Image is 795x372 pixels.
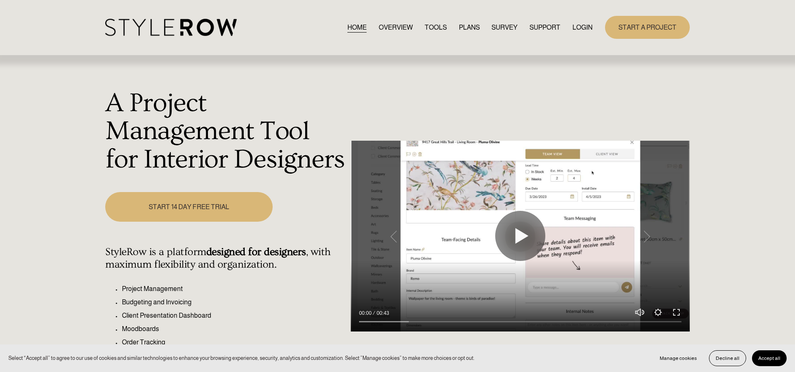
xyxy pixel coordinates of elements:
a: OVERVIEW [379,22,413,33]
p: Project Management [122,284,346,294]
a: START A PROJECT [605,16,690,39]
span: Accept all [758,355,780,361]
div: Current time [359,309,374,317]
a: HOME [347,22,367,33]
a: PLANS [459,22,480,33]
input: Seek [359,319,681,324]
a: START 14 DAY FREE TRIAL [105,192,272,222]
p: Moodboards [122,324,346,334]
p: Client Presentation Dashboard [122,311,346,321]
span: SUPPORT [529,23,560,33]
img: StyleRow [105,19,237,36]
p: Budgeting and Invoicing [122,297,346,307]
a: folder dropdown [529,22,560,33]
button: Manage cookies [653,350,703,366]
a: SURVEY [491,22,517,33]
h1: A Project Management Tool for Interior Designers [105,89,346,174]
button: Decline all [709,350,746,366]
div: Duration [374,309,391,317]
a: TOOLS [425,22,447,33]
p: Select “Accept all” to agree to our use of cookies and similar technologies to enhance your brows... [8,354,475,362]
p: Order Tracking [122,337,346,347]
span: Manage cookies [660,355,697,361]
button: Accept all [752,350,787,366]
h4: StyleRow is a platform , with maximum flexibility and organization. [105,246,346,271]
a: LOGIN [572,22,592,33]
span: Decline all [716,355,739,361]
button: Play [495,211,545,261]
strong: designed for designers [206,246,306,258]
